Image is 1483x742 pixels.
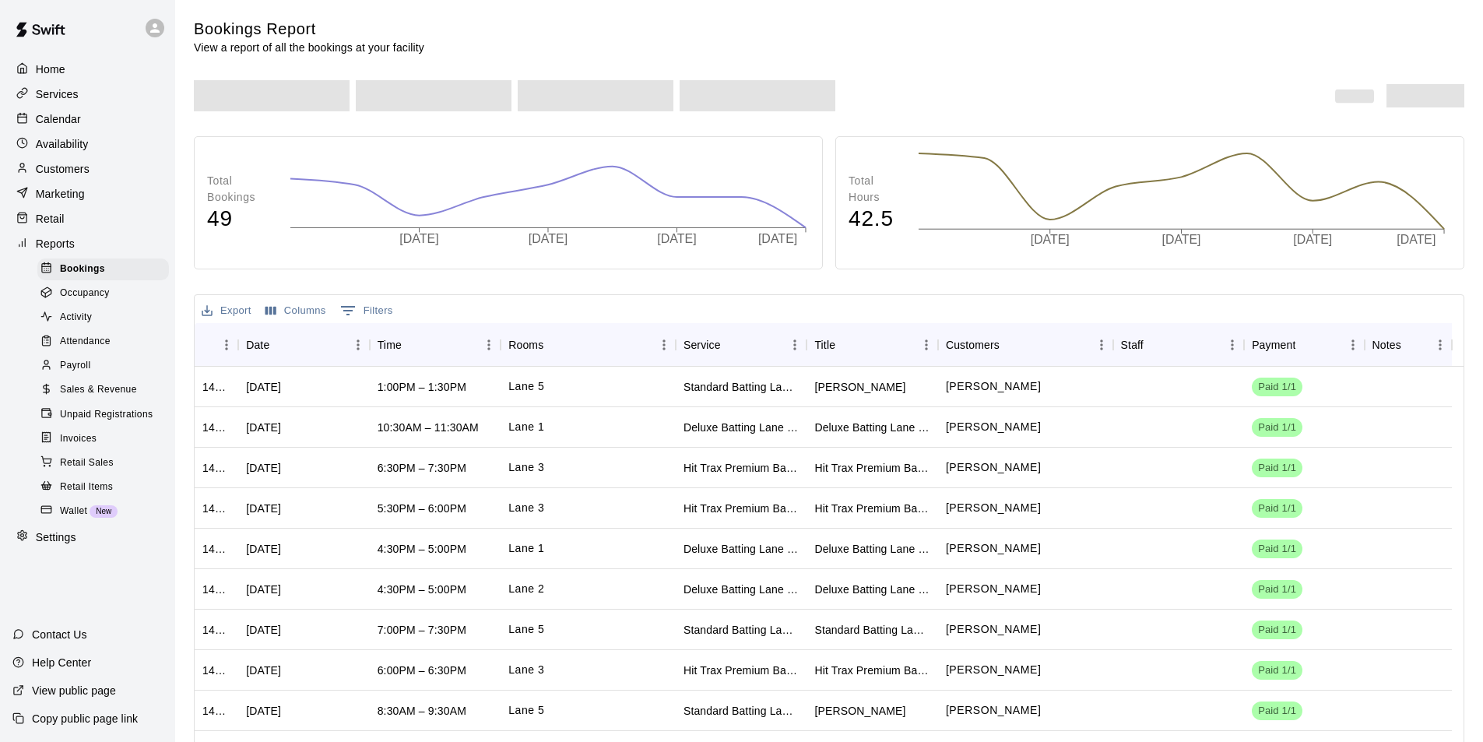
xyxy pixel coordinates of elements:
div: Date [238,323,370,367]
div: Hit Trax Premium Batting/Pitching Lane (Baseball) (Sports Attack Hack Attack Jr. Pitching Machine) [814,663,930,678]
p: Customers [36,161,90,177]
div: Fri, Sep 12, 2025 [246,541,281,557]
p: Shannon Estep [946,419,1041,435]
tspan: [DATE] [1399,234,1438,247]
div: Deluxe Batting Lane (Softball) [814,582,930,597]
span: Wallet [60,504,87,519]
div: Date [246,323,269,367]
p: Lane 5 [508,702,544,719]
p: Deano Harrison [946,459,1041,476]
button: Sort [835,334,857,356]
h4: 49 [207,206,274,233]
p: Lane 1 [508,540,544,557]
div: Payroll [37,355,169,377]
div: Hit Trax Premium Batting/Pitching Lane (Baseball) (Sports Attack Hack Attack Jr. Pitching Machine) [684,663,799,678]
p: Total Bookings [207,173,274,206]
div: 10:30AM – 11:30AM [378,420,479,435]
button: Menu [915,333,938,357]
div: Hit Trax Premium Batting/Pitching Lane (Baseball) (Sports Attack Hack Attack Jr. Pitching Machine) [684,501,799,516]
a: Customers [12,157,163,181]
div: Fri, Sep 12, 2025 [246,460,281,476]
button: Menu [783,333,807,357]
p: Lane 1 [508,419,544,435]
span: Paid 1/1 [1252,380,1302,395]
span: Retail Sales [60,455,114,471]
p: Reports [36,236,75,251]
div: Hit Trax Premium Batting/Pitching Lane (Baseball) (Sports Attack Hack Attack Jr. Pitching Machine) [814,501,930,516]
span: Paid 1/1 [1252,501,1302,516]
span: Attendance [60,334,111,350]
p: Dale Ladner [946,581,1041,597]
span: Unpaid Registrations [60,407,153,423]
p: Lane 5 [508,378,544,395]
div: Rooms [508,323,543,367]
div: Thu, Sep 11, 2025 [246,663,281,678]
tspan: [DATE] [657,232,696,245]
div: Calendar [12,107,163,131]
span: Paid 1/1 [1252,623,1302,638]
span: Occupancy [60,286,110,301]
div: Staff [1113,323,1245,367]
div: Hit Trax Premium Batting/Pitching Lane (Baseball) (Sports Attack Hack Attack Jr. Pitching Machine) [684,460,799,476]
a: Retail Sales [37,451,175,475]
div: Retail Items [37,476,169,498]
tspan: [DATE] [529,232,568,245]
div: 1422874 [202,460,230,476]
a: Services [12,83,163,106]
p: Total Hours [849,173,902,206]
p: Copy public page link [32,711,138,726]
p: Contact Us [32,627,87,642]
span: New [90,507,118,515]
p: Alexis Silkwood [946,702,1041,719]
div: Fri, Sep 12, 2025 [246,582,281,597]
p: Availability [36,136,89,152]
div: Retail Sales [37,452,169,474]
div: WalletNew [37,501,169,522]
span: Paid 1/1 [1252,542,1302,557]
button: Sort [1144,334,1165,356]
tspan: [DATE] [1295,234,1334,247]
div: Invoices [37,428,169,450]
button: Menu [652,333,676,357]
tspan: [DATE] [1163,234,1202,247]
div: Activity [37,307,169,329]
span: Paid 1/1 [1252,704,1302,719]
tspan: [DATE] [758,232,797,245]
p: Home [36,62,65,77]
p: Brad Palazzo [946,540,1041,557]
button: Menu [215,333,238,357]
p: View a report of all the bookings at your facility [194,40,424,55]
div: Customers [938,323,1113,367]
div: Reports [12,232,163,255]
a: Settings [12,526,163,549]
span: Paid 1/1 [1252,461,1302,476]
span: Invoices [60,431,97,447]
button: Sort [1295,334,1317,356]
button: Sort [543,334,565,356]
p: Zeke Zitterkopf [946,378,1041,395]
div: Notes [1365,323,1452,367]
div: Sat, Sep 13, 2025 [246,420,281,435]
a: Availability [12,132,163,156]
div: Standard Batting Lane (Softball or Baseball) [814,622,930,638]
a: Occupancy [37,281,175,305]
div: 8:30AM – 9:30AM [378,703,466,719]
div: Stephen Zitterkopf [814,379,905,395]
div: Sat, Sep 13, 2025 [246,379,281,395]
div: Deluxe Batting Lane (Baseball) [814,420,930,435]
p: Marketing [36,186,85,202]
p: Services [36,86,79,102]
div: Bookings [37,258,169,280]
div: Sales & Revenue [37,379,169,401]
div: 1420661 [202,703,230,719]
a: Marketing [12,182,163,206]
div: 6:00PM – 6:30PM [378,663,466,678]
div: Payment [1252,323,1295,367]
a: Invoices [37,427,175,451]
span: Paid 1/1 [1252,420,1302,435]
tspan: [DATE] [399,232,438,245]
a: Sales & Revenue [37,378,175,403]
